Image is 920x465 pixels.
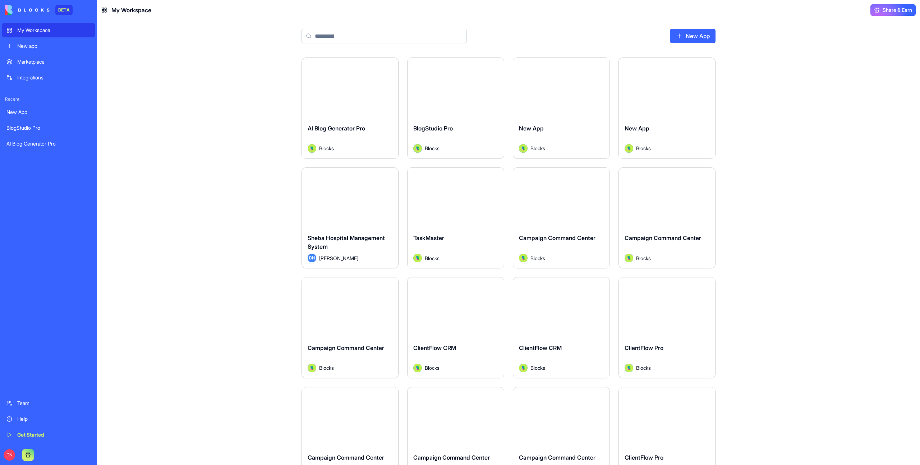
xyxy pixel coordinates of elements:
span: Blocks [530,364,545,372]
a: BlogStudio ProAvatarBlocks [407,57,504,159]
span: TaskMaster [413,234,444,241]
span: [PERSON_NAME] [319,254,358,262]
button: Share & Earn [870,4,916,16]
span: AI Blog Generator Pro [308,125,365,132]
span: Blocks [319,364,334,372]
a: Marketplace [2,55,95,69]
span: Campaign Command Center [308,454,384,461]
span: Blocks [636,364,651,372]
a: My Workspace [2,23,95,37]
img: Avatar [308,364,316,372]
span: Share & Earn [883,6,912,14]
div: My Workspace [17,27,91,34]
a: BlogStudio Pro [2,121,95,135]
span: Campaign Command Center [519,454,595,461]
img: Avatar [519,144,528,153]
span: My Workspace [111,6,151,14]
div: Team [17,400,91,407]
span: Blocks [425,144,440,152]
div: New app [17,42,91,50]
span: Blocks [636,144,651,152]
span: Blocks [530,254,545,262]
span: New App [519,125,544,132]
span: Campaign Command Center [625,234,701,241]
a: AI Blog Generator ProAvatarBlocks [302,57,399,159]
img: Avatar [519,364,528,372]
a: Get Started [2,428,95,442]
a: Sheba Hospital Management SystemDN[PERSON_NAME] [302,167,399,269]
span: Blocks [425,254,440,262]
span: Sheba Hospital Management System [308,234,385,250]
img: Avatar [625,364,633,372]
a: Campaign Command CenterAvatarBlocks [513,167,610,269]
a: ClientFlow CRMAvatarBlocks [407,277,504,378]
div: Marketplace [17,58,91,65]
a: Campaign Command CenterAvatarBlocks [618,167,716,269]
span: DN [308,254,316,262]
span: BlogStudio Pro [413,125,453,132]
div: Help [17,415,91,423]
span: ClientFlow Pro [625,344,663,351]
a: ClientFlow ProAvatarBlocks [618,277,716,378]
img: Avatar [413,144,422,153]
span: Blocks [530,144,545,152]
a: AI Blog Generator Pro [2,137,95,151]
a: New App [670,29,716,43]
a: New AppAvatarBlocks [513,57,610,159]
a: BETA [5,5,73,15]
span: ClientFlow CRM [519,344,562,351]
div: AI Blog Generator Pro [6,140,91,147]
a: ClientFlow CRMAvatarBlocks [513,277,610,378]
span: Campaign Command Center [308,344,384,351]
img: Avatar [625,254,633,262]
span: Recent [2,96,95,102]
span: ClientFlow Pro [625,454,663,461]
img: Avatar [413,254,422,262]
a: Team [2,396,95,410]
a: TaskMasterAvatarBlocks [407,167,504,269]
span: Blocks [425,364,440,372]
a: Integrations [2,70,95,85]
div: BlogStudio Pro [6,124,91,132]
span: DN [4,449,15,461]
span: Campaign Command Center [413,454,490,461]
img: Avatar [413,364,422,372]
span: Campaign Command Center [519,234,595,241]
img: logo [5,5,50,15]
span: ClientFlow CRM [413,344,456,351]
span: New App [625,125,649,132]
a: Campaign Command CenterAvatarBlocks [302,277,399,378]
img: Avatar [519,254,528,262]
a: New App [2,105,95,119]
a: New AppAvatarBlocks [618,57,716,159]
div: Get Started [17,431,91,438]
div: New App [6,109,91,116]
img: Avatar [625,144,633,153]
span: Blocks [636,254,651,262]
a: New app [2,39,95,53]
div: BETA [55,5,73,15]
a: Help [2,412,95,426]
img: Avatar [308,144,316,153]
div: Integrations [17,74,91,81]
span: Blocks [319,144,334,152]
